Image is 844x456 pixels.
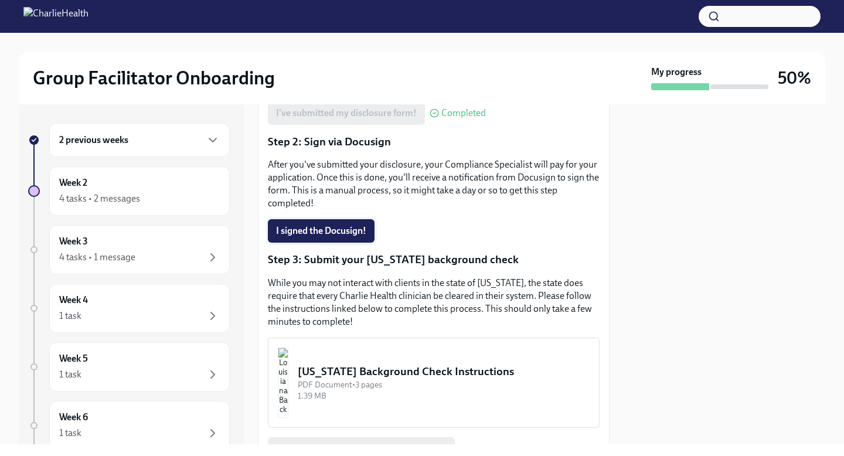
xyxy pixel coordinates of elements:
[59,368,81,381] div: 1 task
[28,166,230,216] a: Week 24 tasks • 2 messages
[59,352,88,365] h6: Week 5
[59,251,135,264] div: 4 tasks • 1 message
[268,338,600,428] button: [US_STATE] Background Check InstructionsPDF Document•3 pages1.39 MB
[268,277,600,328] p: While you may not interact with clients in the state of [US_STATE], the state does require that e...
[49,123,230,157] div: 2 previous weeks
[28,342,230,392] a: Week 51 task
[278,348,288,418] img: Louisiana Background Check Instructions
[268,252,600,267] p: Step 3: Submit your [US_STATE] background check
[59,134,128,147] h6: 2 previous weeks
[59,427,81,440] div: 1 task
[268,219,375,243] button: I signed the Docusign!
[276,225,366,237] span: I signed the Docusign!
[471,444,516,454] span: Completed
[23,7,89,26] img: CharlieHealth
[651,66,702,79] strong: My progress
[268,158,600,210] p: After you've submitted your disclosure, your Compliance Specialist will pay for your application....
[298,379,590,390] div: PDF Document • 3 pages
[59,192,140,205] div: 4 tasks • 2 messages
[59,411,88,424] h6: Week 6
[59,176,87,189] h6: Week 2
[441,108,486,118] span: Completed
[298,390,590,401] div: 1.39 MB
[28,401,230,450] a: Week 61 task
[33,66,275,90] h2: Group Facilitator Onboarding
[59,309,81,322] div: 1 task
[28,284,230,333] a: Week 41 task
[298,364,590,379] div: [US_STATE] Background Check Instructions
[59,235,88,248] h6: Week 3
[59,294,88,307] h6: Week 4
[28,225,230,274] a: Week 34 tasks • 1 message
[778,67,811,89] h3: 50%
[268,134,600,149] p: Step 2: Sign via Docusign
